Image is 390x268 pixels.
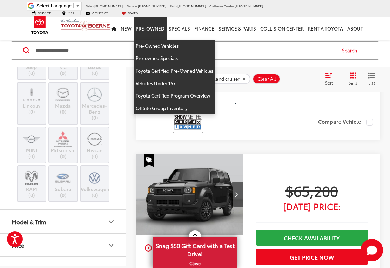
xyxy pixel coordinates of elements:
label: Compare Vehicle [318,119,373,126]
span: Special [144,154,154,167]
button: Toggle Chat Window [361,239,383,261]
span: ▼ [75,3,80,8]
img: Vic Vaughan Toyota of Boerne in Boerne, TX) [22,86,41,103]
button: Clear All [253,74,280,84]
img: Vic Vaughan Toyota of Boerne in Boerne, TX) [22,169,41,186]
a: Contact [80,11,113,15]
img: Vic Vaughan Toyota of Boerne in Boerne, TX) [85,131,104,147]
label: RAM (0) [18,169,46,198]
a: Toyota Certified Program Overview [134,89,215,102]
button: remove toyota%20land%20cruiser [194,74,250,84]
span: Clear All [257,76,276,82]
label: Lincoln (0) [18,86,46,115]
a: Pre-Owned [134,17,167,40]
label: MINI (0) [18,131,46,159]
button: List View [363,72,380,86]
button: Select sort value [322,72,341,86]
span: Service [127,4,137,8]
button: Grid View [341,72,363,86]
input: Search by Make, Model, or Keyword [35,42,335,59]
label: Jeep (0) [18,48,46,76]
span: Sort [325,80,333,86]
a: Collision Center [258,17,306,40]
a: Specials [167,17,192,40]
img: Vic Vaughan Toyota of Boerne in Boerne, TX) [85,169,104,186]
a: OffSite Group Inventory [134,102,215,114]
button: PricePrice [0,234,127,256]
a: Home [109,17,119,40]
span: toyota land cruiser [199,76,240,82]
div: 2025 Toyota Land Cruiser 1958 0 [136,154,244,235]
a: Map [57,11,80,15]
span: Collision Center [209,4,234,8]
label: Lexus (0) [81,48,109,76]
svg: Start Chat [361,239,383,261]
a: Select Language​ [36,3,80,8]
img: Vic Vaughan Toyota of Boerne in Boerne, TX) [22,131,41,147]
button: Search [335,42,367,59]
button: Get Price Now [256,249,368,265]
a: Pre-owned Specials [134,52,215,65]
button: Next image [229,182,243,207]
label: Mazda (0) [49,86,78,115]
a: 2025 Toyota Land Cruiser 19582025 Toyota Land Cruiser 19582025 Toyota Land Cruiser 19582025 Toyot... [136,154,244,235]
div: Model & Trim [107,217,115,226]
span: [PHONE_NUMBER] [138,4,166,8]
label: Kia (0) [49,48,78,76]
span: Sales [86,4,94,8]
img: Vic Vaughan Toyota of Boerne in Boerne, TX) [53,131,73,147]
div: Model & Trim [12,218,46,225]
span: [PHONE_NUMBER] [235,4,263,8]
a: Pre-Owned Vehicles [134,40,215,52]
img: Vic Vaughan Toyota of Boerne in Boerne, TX) [85,86,104,103]
a: Toyota Certified Pre-Owned Vehicles [134,65,215,77]
a: Check Availability [256,230,368,246]
label: Mercedes-Benz (0) [81,86,109,121]
a: My Saved Vehicles [116,11,143,15]
span: Contact [92,11,108,15]
span: ​ [73,3,74,8]
span: List [368,80,375,86]
img: 2025 Toyota Land Cruiser 1958 [136,154,244,235]
label: Mitsubishi (0) [49,131,78,159]
span: Map [68,11,74,15]
label: Subaru (0) [49,169,78,198]
a: Vehicles Under 15k [134,77,215,90]
span: Select Language [36,3,72,8]
img: Toyota [27,14,53,36]
span: Service [38,11,51,15]
div: Price [107,241,115,249]
a: Service [27,11,56,15]
button: Model & TrimModel & Trim [0,210,127,233]
div: Price [12,242,24,248]
span: Saved [128,11,138,15]
a: Rent a Toyota [306,17,345,40]
a: Service & Parts: Opens in a new tab [216,17,258,40]
span: [PHONE_NUMBER] [177,4,206,8]
a: About [345,17,365,40]
span: Grid [349,80,357,86]
img: Vic Vaughan Toyota of Boerne in Boerne, TX) [53,86,73,103]
a: New [119,17,134,40]
span: Snag $50 Gift Card with a Test Drive! [154,238,236,260]
span: $65,200 [256,182,368,199]
label: Volkswagen (0) [81,169,109,198]
span: [DATE] Price: [256,203,368,210]
img: Vic Vaughan Toyota of Boerne [60,19,110,31]
a: Finance [192,17,216,40]
img: Vic Vaughan Toyota of Boerne in Boerne, TX) [53,169,73,186]
img: CarFax One Owner [174,113,202,132]
span: Parts [170,4,177,8]
label: Nissan (0) [81,131,109,159]
span: [PHONE_NUMBER] [94,4,123,8]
